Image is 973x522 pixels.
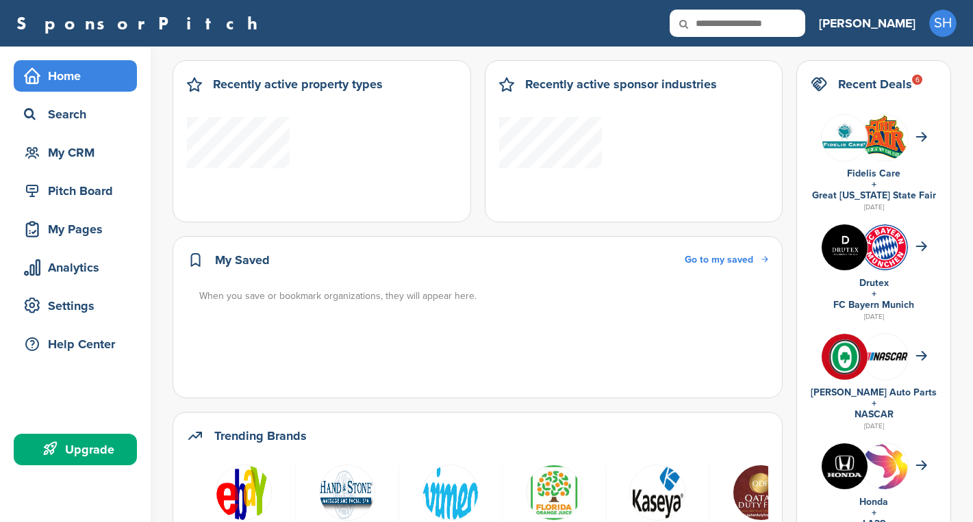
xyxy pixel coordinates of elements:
[859,277,889,289] a: Drutex
[21,332,137,356] div: Help Center
[716,465,805,519] a: Data
[862,224,908,270] img: Open uri20141112 64162 1l1jknv?1415809301
[213,75,383,94] h2: Recently active property types
[811,420,937,432] div: [DATE]
[16,14,266,32] a: SponsorPitch
[422,465,479,521] img: Data
[812,190,936,201] a: Great [US_STATE] State Fair
[215,250,270,270] h2: My Saved
[14,99,137,130] a: Search
[216,465,272,521] img: Data
[21,217,137,242] div: My Pages
[613,465,702,519] a: Kaseya
[872,507,876,519] a: +
[303,465,392,519] a: Screen shot 2018 03 09 at 9.33.19 am
[14,213,137,245] a: My Pages
[14,137,137,168] a: My CRM
[862,115,908,160] img: Download
[526,465,582,521] img: Data
[872,397,876,409] a: +
[819,8,915,38] a: [PERSON_NAME]
[822,334,868,380] img: V7vhzcmg 400x400
[929,10,957,37] span: SH
[509,465,598,519] a: Data
[822,224,868,270] img: Images (4)
[21,102,137,127] div: Search
[847,168,900,179] a: Fidelis Care
[859,496,888,508] a: Honda
[872,179,876,190] a: +
[319,465,375,521] img: Screen shot 2018 03 09 at 9.33.19 am
[833,299,914,311] a: FC Bayern Munich
[21,255,137,280] div: Analytics
[855,408,894,420] a: NASCAR
[822,443,868,489] img: Kln5su0v 400x400
[811,311,937,323] div: [DATE]
[811,201,937,213] div: [DATE]
[838,75,912,94] h2: Recent Deals
[822,115,868,161] img: Data
[14,290,137,322] a: Settings
[872,288,876,300] a: +
[199,465,288,519] a: Data
[912,75,922,85] div: 6
[685,252,768,267] a: Go to my saved
[14,175,137,207] a: Pitch Board
[199,289,770,304] div: When you save or bookmark organizations, they will appear here.
[525,75,717,94] h2: Recently active sponsor industries
[14,60,137,92] a: Home
[406,465,495,519] a: Data
[214,426,307,445] h2: Trending Brands
[14,328,137,360] a: Help Center
[14,434,137,465] a: Upgrade
[685,254,753,265] span: Go to my saved
[21,293,137,318] div: Settings
[862,352,908,361] img: 7569886e 0a8b 4460 bc64 d028672dde70
[819,14,915,33] h3: [PERSON_NAME]
[21,437,137,462] div: Upgrade
[629,465,685,521] img: Kaseya
[21,179,137,203] div: Pitch Board
[21,140,137,165] div: My CRM
[733,465,789,521] img: Data
[811,387,937,398] a: [PERSON_NAME] Auto Parts
[14,252,137,283] a: Analytics
[21,64,137,88] div: Home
